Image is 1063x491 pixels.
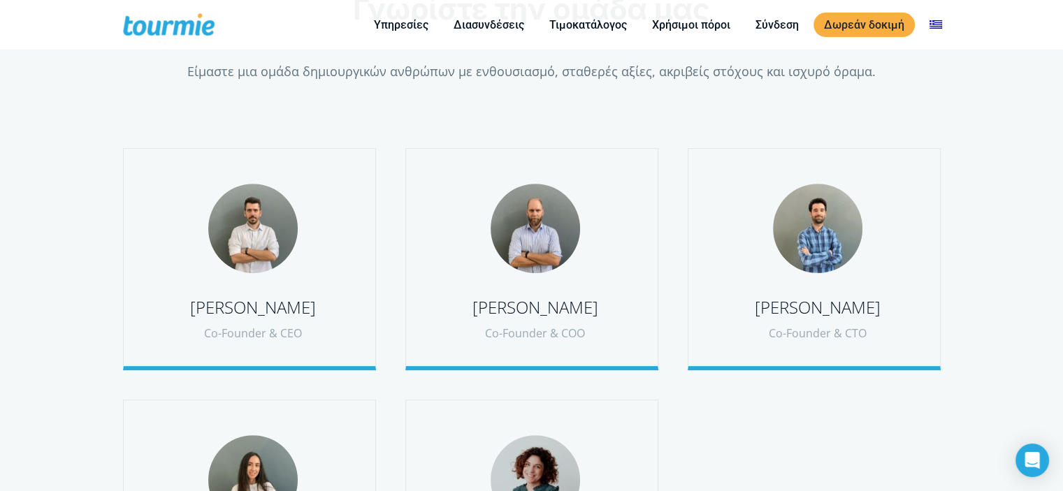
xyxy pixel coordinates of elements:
[642,16,741,34] a: Χρήσιμοι πόροι
[434,294,637,320] div: [PERSON_NAME]
[813,13,915,37] a: Δωρεάν δοκιμή
[443,16,535,34] a: Διασυνδέσεις
[363,16,439,34] a: Υπηρεσίες
[152,294,354,320] div: [PERSON_NAME]
[716,324,919,343] div: Co-Founder & CTO
[1015,444,1049,477] div: Open Intercom Messenger
[716,294,919,320] div: [PERSON_NAME]
[745,16,809,34] a: Σύνδεση
[123,62,941,81] p: Είμαστε μια ομάδα δημιουργικών ανθρώπων με ενθουσιασμό, σταθερές αξίες, ακριβείς στόχους και ισχυ...
[434,324,637,343] div: Co-Founder & COO
[539,16,637,34] a: Τιμοκατάλογος
[152,324,354,343] div: Co-Founder & CEO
